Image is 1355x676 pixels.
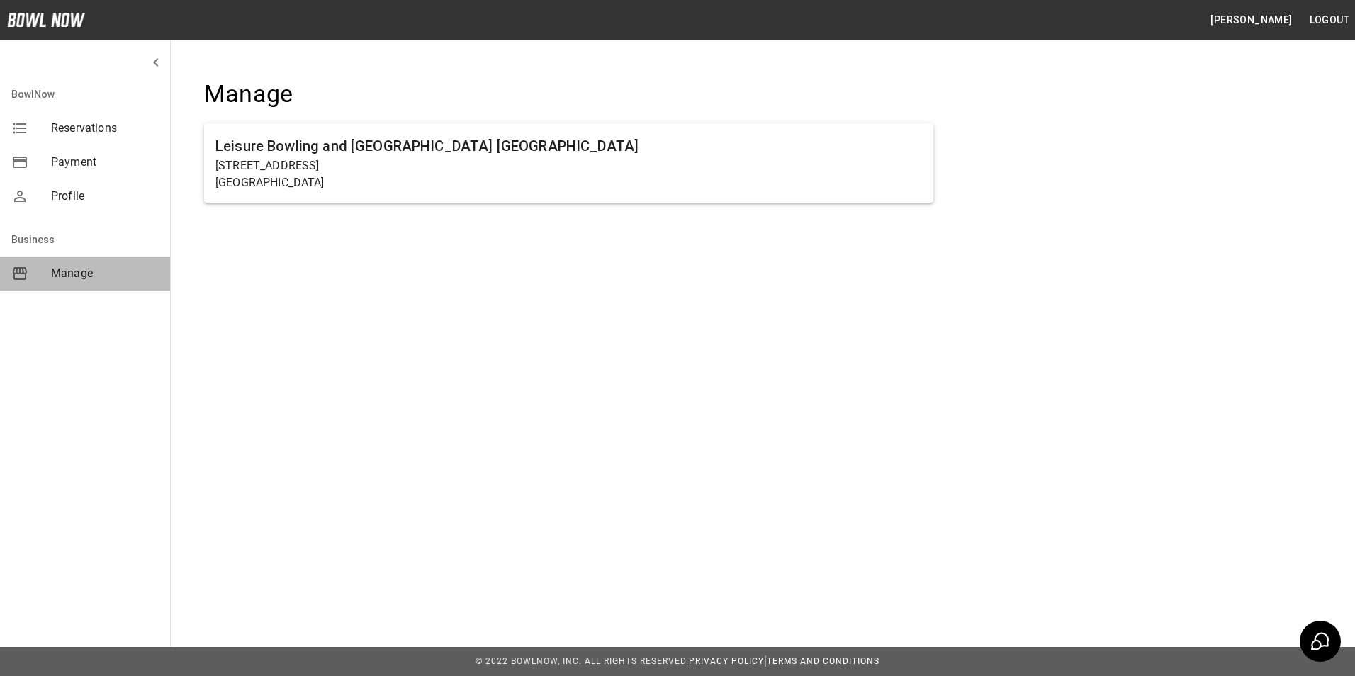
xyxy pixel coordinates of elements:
[51,154,159,171] span: Payment
[476,656,689,666] span: © 2022 BowlNow, Inc. All Rights Reserved.
[215,174,922,191] p: [GEOGRAPHIC_DATA]
[51,188,159,205] span: Profile
[51,265,159,282] span: Manage
[204,79,933,109] h4: Manage
[767,656,879,666] a: Terms and Conditions
[1205,7,1298,33] button: [PERSON_NAME]
[689,656,764,666] a: Privacy Policy
[1304,7,1355,33] button: Logout
[215,135,922,157] h6: Leisure Bowling and [GEOGRAPHIC_DATA] [GEOGRAPHIC_DATA]
[51,120,159,137] span: Reservations
[215,157,922,174] p: [STREET_ADDRESS]
[7,13,85,27] img: logo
